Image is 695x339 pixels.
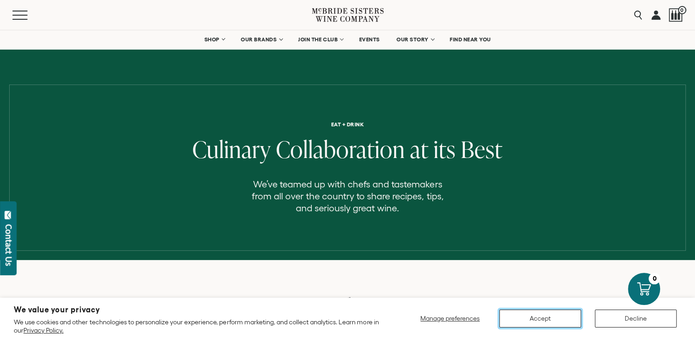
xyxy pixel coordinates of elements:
span: Manage preferences [420,315,480,322]
button: Manage preferences [415,310,486,328]
p: We use cookies and other technologies to personalize your experience, perform marketing, and coll... [14,318,381,334]
a: Privacy Policy. [23,327,63,334]
a: SHOP [198,30,230,49]
p: We’ve teamed up with chefs and tastemakers from all over the country to share recipes, tips, and ... [249,178,447,214]
button: Mobile Menu Trigger [12,11,45,20]
span: JOIN THE CLUB [298,36,338,43]
div: 0 [649,273,660,284]
span: at [410,133,429,165]
div: Contact Us [4,224,13,266]
a: EVENTS [353,30,386,49]
span: FIND NEAR YOU [450,36,491,43]
span: OUR STORY [396,36,429,43]
a: OUR BRANDS [235,30,288,49]
button: Accept [499,310,581,328]
a: FIND NEAR YOU [444,30,497,49]
span: Best [461,133,503,165]
span: Collaboration [276,133,405,165]
span: its [434,133,456,165]
span: 0 [678,6,686,14]
span: Culinary [192,133,271,165]
button: Decline [595,310,677,328]
a: JOIN THE CLUB [292,30,349,49]
span: EVENTS [359,36,380,43]
span: SHOP [204,36,220,43]
h2: We value your privacy [14,306,381,314]
span: OUR BRANDS [241,36,277,43]
a: OUR STORY [390,30,440,49]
